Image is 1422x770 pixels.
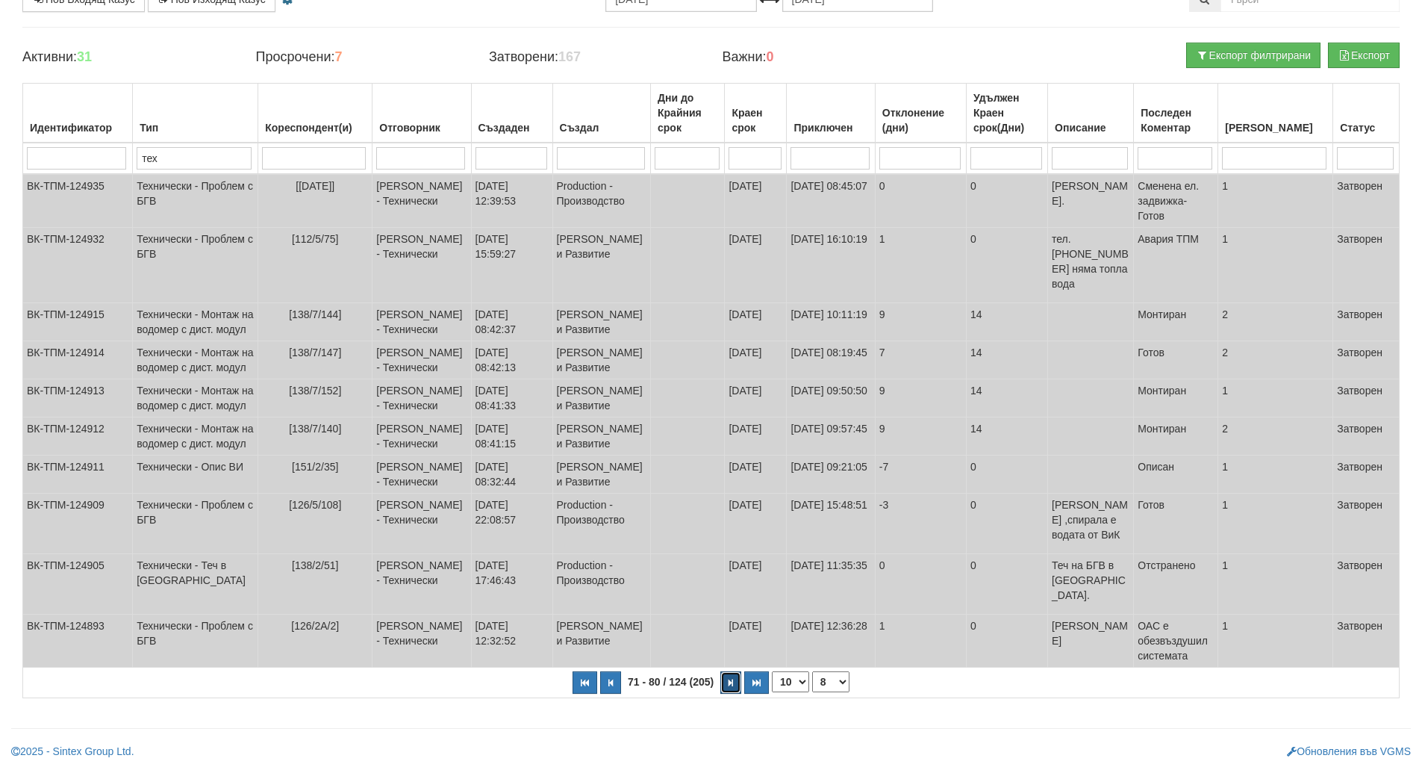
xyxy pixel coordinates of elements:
[720,671,741,694] button: Следваща страница
[725,456,787,494] td: [DATE]
[23,303,133,341] td: ВК-ТПМ-124915
[1138,385,1186,397] span: Монтиран
[1337,117,1395,138] div: Статус
[289,308,341,320] span: [138/7/144]
[1333,615,1400,668] td: Затворен
[1218,417,1333,456] td: 2
[133,341,258,379] td: Технически - Монтаж на водомер с дист. модул
[552,456,651,494] td: [PERSON_NAME] и Развитие
[133,84,258,143] th: Тип: No sort applied, activate to apply an ascending sort
[23,554,133,615] td: ВК-ТПМ-124905
[1218,228,1333,303] td: 1
[966,379,1047,417] td: 14
[1138,233,1199,245] span: Авария ТПМ
[725,615,787,668] td: [DATE]
[471,303,552,341] td: [DATE] 08:42:37
[725,174,787,228] td: [DATE]
[725,554,787,615] td: [DATE]
[334,49,342,64] b: 7
[552,174,651,228] td: Production - Производство
[296,180,334,192] span: [[DATE]]
[725,303,787,341] td: [DATE]
[23,417,133,456] td: ВК-ТПМ-124912
[552,554,651,615] td: Production - Производство
[966,417,1047,456] td: 14
[966,84,1047,143] th: Удължен Краен срок(Дни): No sort applied, activate to apply an ascending sort
[552,379,651,417] td: [PERSON_NAME] и Развитие
[471,456,552,494] td: [DATE] 08:32:44
[137,117,254,138] div: Тип
[1138,423,1186,435] span: Монтиран
[787,303,875,341] td: [DATE] 10:11:19
[552,84,651,143] th: Създал: No sort applied, activate to apply an ascending sort
[552,303,651,341] td: [PERSON_NAME] и Развитие
[471,174,552,228] td: [DATE] 12:39:53
[23,174,133,228] td: ВК-ТПМ-124935
[372,615,471,668] td: [PERSON_NAME] - Технически
[1186,43,1320,68] button: Експорт филтрирани
[966,303,1047,341] td: 14
[624,676,717,688] span: 71 - 80 / 124 (205)
[787,228,875,303] td: [DATE] 16:10:19
[23,341,133,379] td: ВК-ТПМ-124914
[552,341,651,379] td: [PERSON_NAME] и Развитие
[875,341,966,379] td: 7
[1333,554,1400,615] td: Затворен
[966,174,1047,228] td: 0
[289,423,341,435] span: [138/7/140]
[372,228,471,303] td: [PERSON_NAME] - Технически
[255,50,466,65] h4: Просрочени:
[1287,745,1411,757] a: Обновления във VGMS
[11,745,134,757] a: 2025 - Sintex Group Ltd.
[725,341,787,379] td: [DATE]
[966,456,1047,494] td: 0
[471,417,552,456] td: [DATE] 08:41:15
[787,456,875,494] td: [DATE] 09:21:05
[289,385,341,397] span: [138/7/152]
[1333,417,1400,456] td: Затворен
[1333,174,1400,228] td: Затворен
[23,456,133,494] td: ВК-ТПМ-124911
[471,84,552,143] th: Създаден: No sort applied, activate to apply an ascending sort
[1333,456,1400,494] td: Затворен
[471,615,552,668] td: [DATE] 12:32:52
[725,228,787,303] td: [DATE]
[1052,117,1129,138] div: Описание
[722,50,932,65] h4: Важни:
[970,87,1044,138] div: Удължен Краен срок(Дни)
[1138,180,1199,222] span: Сменена ел. задвижка- Готов
[1048,84,1134,143] th: Описание: No sort applied, activate to apply an ascending sort
[1333,341,1400,379] td: Затворен
[875,379,966,417] td: 9
[372,174,471,228] td: [PERSON_NAME] - Технически
[471,494,552,554] td: [DATE] 22:08:57
[289,499,341,511] span: [126/5/108]
[23,494,133,554] td: ВК-ТПМ-124909
[372,494,471,554] td: [PERSON_NAME] - Технически
[772,671,809,692] select: Брой редове на страница
[1138,102,1214,138] div: Последен Коментар
[22,50,233,65] h4: Активни:
[1333,494,1400,554] td: Затворен
[23,84,133,143] th: Идентификатор: No sort applied, activate to apply an ascending sort
[133,303,258,341] td: Технически - Монтаж на водомер с дист. модул
[966,615,1047,668] td: 0
[787,84,875,143] th: Приключен: No sort applied, activate to apply an ascending sort
[133,174,258,228] td: Технически - Проблем с БГВ
[787,174,875,228] td: [DATE] 08:45:07
[262,117,368,138] div: Кореспондент(и)
[966,228,1047,303] td: 0
[1333,379,1400,417] td: Затворен
[725,494,787,554] td: [DATE]
[23,379,133,417] td: ВК-ТПМ-124913
[1218,456,1333,494] td: 1
[651,84,725,143] th: Дни до Крайния срок: No sort applied, activate to apply an ascending sort
[471,341,552,379] td: [DATE] 08:42:13
[552,615,651,668] td: [PERSON_NAME] и Развитие
[787,494,875,554] td: [DATE] 15:48:51
[133,456,258,494] td: Технически - Опис ВИ
[1138,461,1174,473] span: Описан
[552,228,651,303] td: [PERSON_NAME] и Развитие
[1138,347,1164,358] span: Готов
[291,620,339,632] span: [126/2А/2]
